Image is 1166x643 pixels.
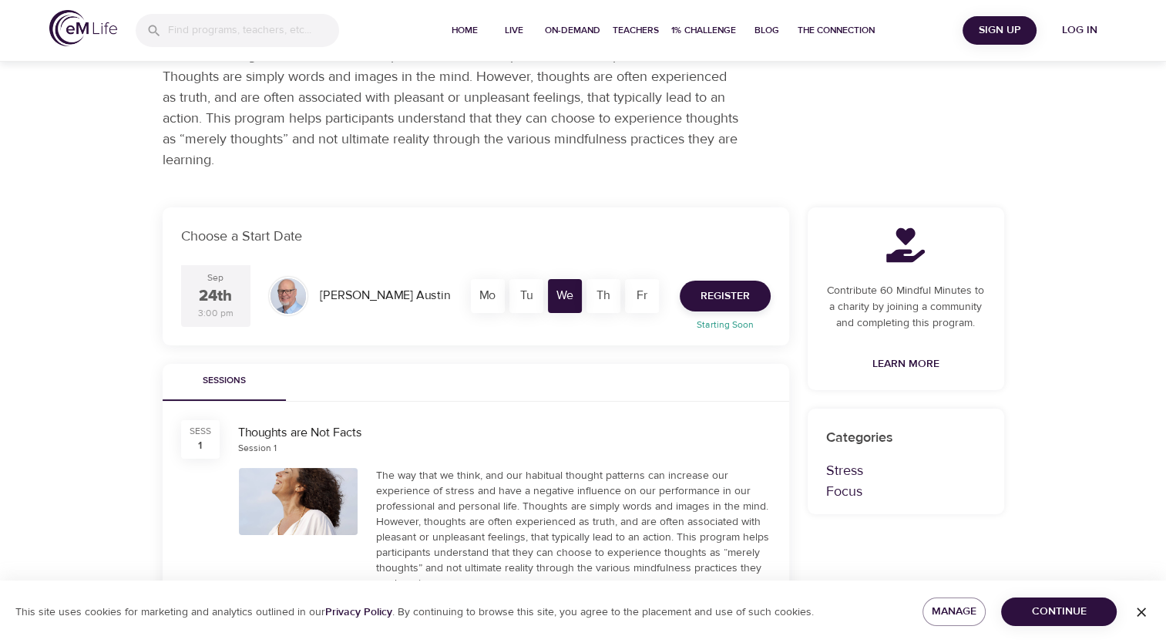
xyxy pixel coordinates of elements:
input: Find programs, teachers, etc... [168,14,339,47]
button: Log in [1043,16,1117,45]
span: Teachers [613,22,659,39]
span: Live [496,22,533,39]
div: 24th [199,285,232,308]
div: Sep [207,271,223,284]
span: Continue [1013,602,1104,621]
button: Continue [1001,598,1117,626]
div: The way that we think, and our habitual thought patterns can increase our experience of stress an... [376,468,771,591]
button: Manage [922,598,986,626]
span: Sessions [172,373,277,389]
p: Focus [826,481,986,502]
button: Sign Up [963,16,1037,45]
span: Sign Up [969,21,1030,40]
div: 1 [198,438,202,453]
div: Th [586,279,620,313]
div: Tu [509,279,543,313]
p: Starting Soon [670,318,780,332]
div: SESS [190,425,211,438]
span: Register [701,287,750,306]
span: Home [446,22,483,39]
span: Log in [1049,21,1111,40]
span: Learn More [872,355,939,374]
a: Learn More [866,350,946,379]
button: Register [680,281,771,311]
p: Categories [826,427,986,448]
div: Thoughts are Not Facts [238,424,771,442]
div: Fr [625,279,659,313]
span: The Connection [798,22,875,39]
span: On-Demand [545,22,600,39]
span: Manage [935,602,974,621]
div: [PERSON_NAME] Austin [314,281,456,311]
div: Mo [471,279,505,313]
p: Contribute 60 Mindful Minutes to a charity by joining a community and completing this program. [826,283,986,332]
img: logo [49,10,117,46]
div: 3:00 pm [198,307,234,320]
a: Privacy Policy [325,605,392,619]
p: The way that we think, and our habitual thought patterns can increase our experience of stress an... [163,25,741,170]
span: Blog [748,22,785,39]
p: Choose a Start Date [181,226,771,247]
p: Stress [826,460,986,481]
div: We [548,279,582,313]
span: 1% Challenge [671,22,736,39]
div: Session 1 [238,442,277,455]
